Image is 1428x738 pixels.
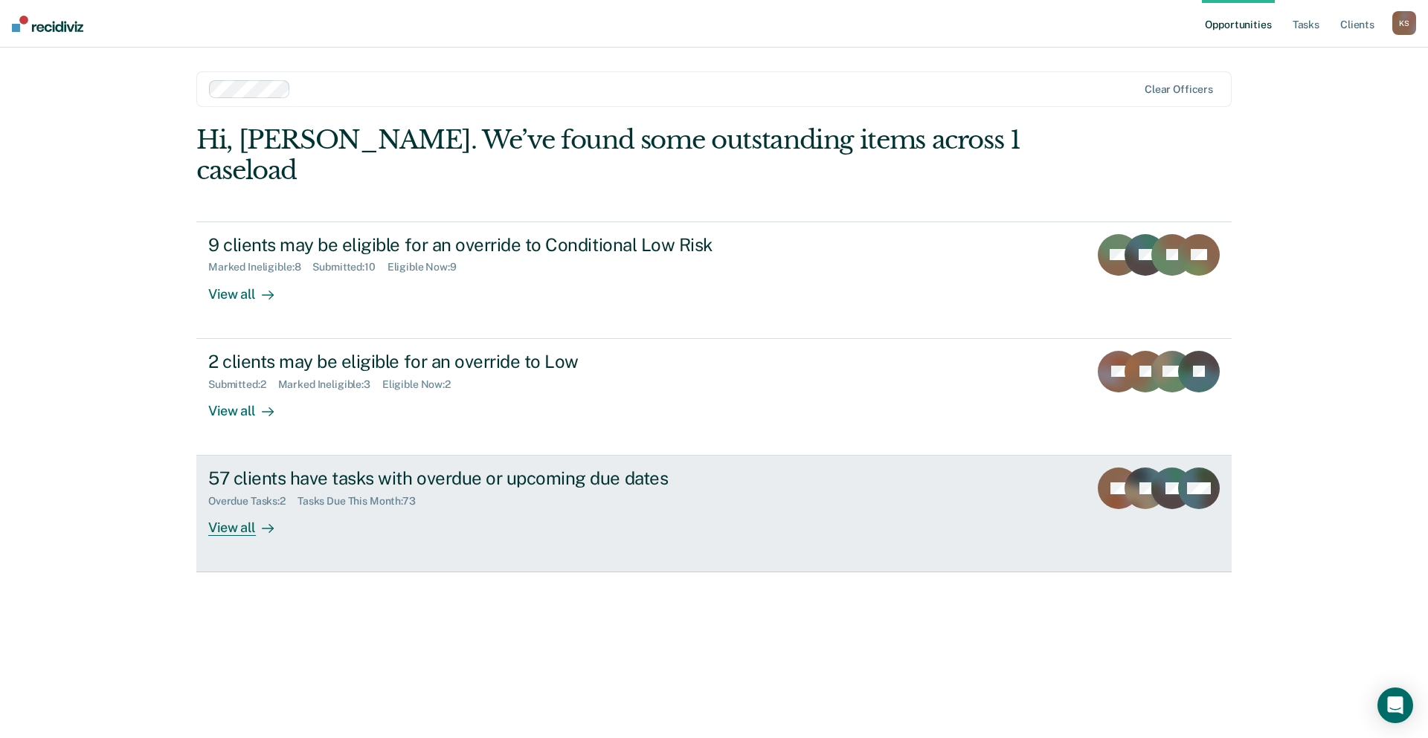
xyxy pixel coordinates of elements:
a: 2 clients may be eligible for an override to LowSubmitted:2Marked Ineligible:3Eligible Now:2View all [196,339,1232,456]
div: Hi, [PERSON_NAME]. We’ve found some outstanding items across 1 caseload [196,125,1025,186]
a: 57 clients have tasks with overdue or upcoming due datesOverdue Tasks:2Tasks Due This Month:73Vie... [196,456,1232,572]
div: Tasks Due This Month : 73 [297,495,428,508]
div: Clear officers [1145,83,1213,96]
div: Submitted : 10 [312,261,387,273]
div: Marked Ineligible : 8 [208,261,312,273]
div: Overdue Tasks : 2 [208,495,297,508]
div: K S [1392,11,1416,35]
div: 2 clients may be eligible for an override to Low [208,351,730,372]
img: Recidiviz [12,16,83,32]
button: KS [1392,11,1416,35]
a: 9 clients may be eligible for an override to Conditional Low RiskMarked Ineligible:8Submitted:10E... [196,221,1232,339]
div: View all [208,390,292,419]
div: Eligible Now : 2 [382,378,463,391]
div: 57 clients have tasks with overdue or upcoming due dates [208,467,730,489]
div: View all [208,273,292,302]
div: Submitted : 2 [208,378,278,391]
div: Marked Ineligible : 3 [278,378,382,391]
div: 9 clients may be eligible for an override to Conditional Low Risk [208,234,730,256]
div: Open Intercom Messenger [1377,687,1413,723]
div: Eligible Now : 9 [387,261,469,273]
div: View all [208,508,292,537]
